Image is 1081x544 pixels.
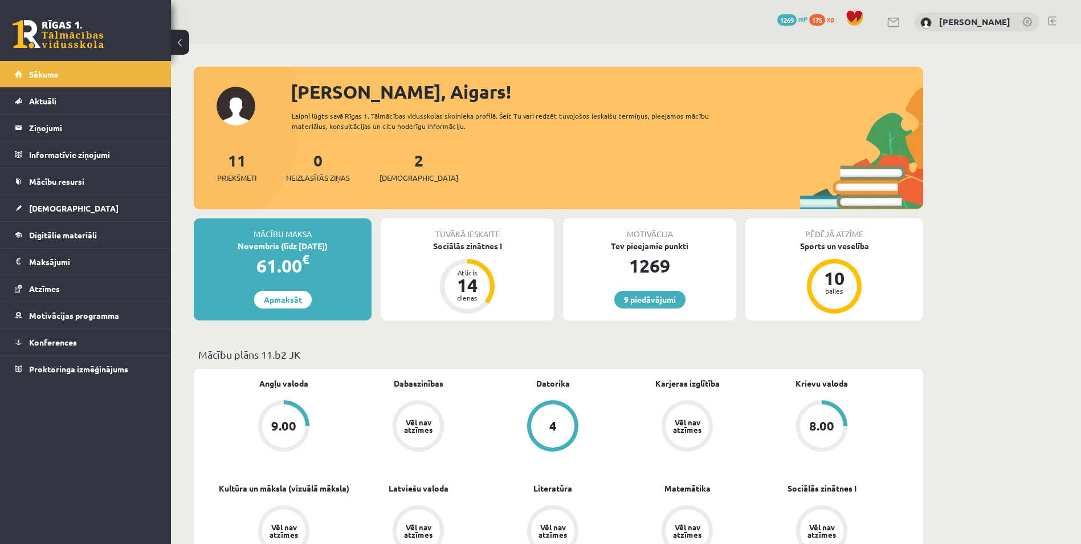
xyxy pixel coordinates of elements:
[29,337,77,347] span: Konferences
[286,172,350,184] span: Neizlasītās ziņas
[614,291,686,308] a: 9 piedāvājumi
[533,482,572,494] a: Literatūra
[29,69,58,79] span: Sākums
[29,176,84,186] span: Mācību resursi
[198,347,919,362] p: Mācību plāns 11.b2 JK
[381,218,554,240] div: Tuvākā ieskaite
[754,400,889,454] a: 8.00
[817,269,851,287] div: 10
[745,240,923,315] a: Sports un veselība 10 balles
[381,240,554,315] a: Sociālās zinātnes I Atlicis 14 dienas
[15,302,157,328] a: Motivācijas programma
[29,115,157,141] legend: Ziņojumi
[389,482,448,494] a: Latviešu valoda
[219,482,349,494] a: Kultūra un māksla (vizuālā māksla)
[563,252,736,279] div: 1269
[15,329,157,355] a: Konferences
[745,218,923,240] div: Pēdējā atzīme
[15,61,157,87] a: Sākums
[29,203,119,213] span: [DEMOGRAPHIC_DATA]
[29,230,97,240] span: Digitālie materiāli
[271,420,296,432] div: 9.00
[15,115,157,141] a: Ziņojumi
[292,111,729,131] div: Laipni lūgts savā Rīgas 1. Tālmācības vidusskolas skolnieka profilā. Šeit Tu vari redzēt tuvojošo...
[15,249,157,275] a: Maksājumi
[194,252,372,279] div: 61.00
[29,249,157,275] legend: Maksājumi
[194,218,372,240] div: Mācību maksa
[563,240,736,252] div: Tev pieejamie punkti
[268,523,300,538] div: Vēl nav atzīmes
[402,419,434,433] div: Vēl nav atzīmes
[788,482,856,494] a: Sociālās zinātnes I
[29,283,60,294] span: Atzīmes
[664,482,711,494] a: Matemātika
[194,240,372,252] div: Novembris (līdz [DATE])
[217,172,256,184] span: Priekšmeti
[798,14,807,23] span: mP
[15,356,157,382] a: Proktoringa izmēģinājums
[817,287,851,294] div: balles
[29,141,157,168] legend: Informatīvie ziņojumi
[777,14,807,23] a: 1269 mP
[351,400,486,454] a: Vēl nav atzīmes
[15,275,157,302] a: Atzīmes
[29,364,128,374] span: Proktoringa izmēģinājums
[259,377,308,389] a: Angļu valoda
[217,150,256,184] a: 11Priekšmeti
[15,141,157,168] a: Informatīvie ziņojumi
[381,240,554,252] div: Sociālās zinātnes I
[809,14,825,26] span: 175
[254,291,312,308] a: Apmaksāt
[620,400,754,454] a: Vēl nav atzīmes
[13,20,104,48] a: Rīgas 1. Tālmācības vidusskola
[536,377,570,389] a: Datorika
[15,88,157,114] a: Aktuāli
[796,377,848,389] a: Krievu valoda
[939,16,1010,27] a: [PERSON_NAME]
[806,523,838,538] div: Vēl nav atzīmes
[671,523,703,538] div: Vēl nav atzīmes
[809,14,840,23] a: 175 xp
[827,14,834,23] span: xp
[217,400,351,454] a: 9.00
[286,150,350,184] a: 0Neizlasītās ziņas
[920,17,932,29] img: Aigars Kārkliņš
[809,420,834,432] div: 8.00
[380,150,458,184] a: 2[DEMOGRAPHIC_DATA]
[15,195,157,221] a: [DEMOGRAPHIC_DATA]
[380,172,458,184] span: [DEMOGRAPHIC_DATA]
[671,419,703,433] div: Vēl nav atzīmes
[394,377,443,389] a: Dabaszinības
[549,420,557,432] div: 4
[450,276,484,294] div: 14
[15,222,157,248] a: Digitālie materiāli
[450,294,484,301] div: dienas
[486,400,620,454] a: 4
[402,523,434,538] div: Vēl nav atzīmes
[29,96,56,106] span: Aktuāli
[745,240,923,252] div: Sports un veselība
[450,269,484,276] div: Atlicis
[15,168,157,194] a: Mācību resursi
[563,218,736,240] div: Motivācija
[655,377,720,389] a: Karjeras izglītība
[29,310,119,320] span: Motivācijas programma
[777,14,797,26] span: 1269
[291,78,923,105] div: [PERSON_NAME], Aigars!
[302,251,309,267] span: €
[537,523,569,538] div: Vēl nav atzīmes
